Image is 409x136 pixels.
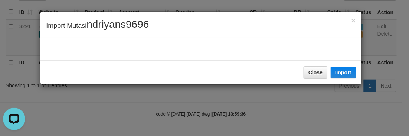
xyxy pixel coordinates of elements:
span: Import Mutasi [46,22,149,29]
button: Import [331,67,356,78]
button: Close [304,66,327,79]
span: × [351,16,356,25]
button: Close [351,16,356,24]
button: Open LiveChat chat widget [3,3,25,25]
span: ndriyans9696 [86,19,149,30]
